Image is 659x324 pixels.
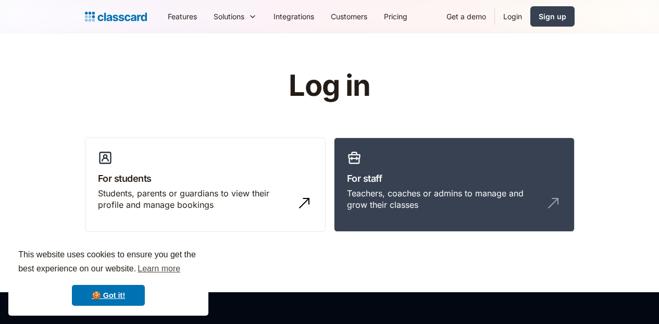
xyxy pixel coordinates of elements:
[322,5,376,28] a: Customers
[530,6,575,27] a: Sign up
[164,70,495,102] h1: Log in
[85,138,326,232] a: For studentsStudents, parents or guardians to view their profile and manage bookings
[265,5,322,28] a: Integrations
[136,261,182,277] a: learn more about cookies
[334,138,575,232] a: For staffTeachers, coaches or admins to manage and grow their classes
[376,5,416,28] a: Pricing
[347,171,562,185] h3: For staff
[98,171,313,185] h3: For students
[8,239,208,316] div: cookieconsent
[205,5,265,28] div: Solutions
[214,11,244,22] div: Solutions
[85,9,147,24] a: home
[159,5,205,28] a: Features
[495,5,530,28] a: Login
[72,285,145,306] a: dismiss cookie message
[18,248,198,277] span: This website uses cookies to ensure you get the best experience on our website.
[438,5,494,28] a: Get a demo
[347,188,541,211] div: Teachers, coaches or admins to manage and grow their classes
[539,11,566,22] div: Sign up
[98,188,292,211] div: Students, parents or guardians to view their profile and manage bookings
